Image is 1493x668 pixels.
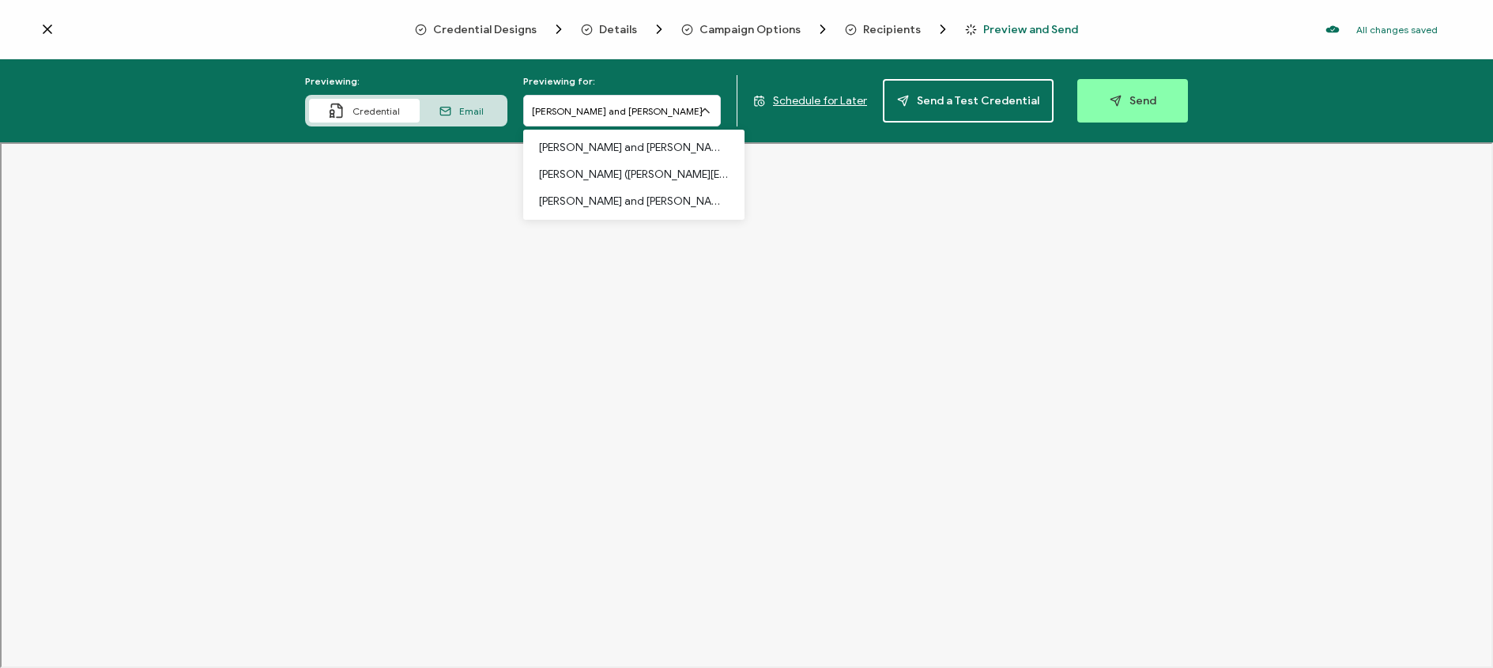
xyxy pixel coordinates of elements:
[1110,95,1156,107] span: Send
[845,21,951,37] span: Recipients
[681,21,831,37] span: Campaign Options
[415,21,567,37] span: Credential Designs
[539,188,729,215] p: [PERSON_NAME] and [PERSON_NAME] ([EMAIL_ADDRESS][DOMAIN_NAME])
[539,161,729,188] p: [PERSON_NAME] ([PERSON_NAME][EMAIL_ADDRESS][DOMAIN_NAME])
[305,75,360,87] span: Previewing:
[863,24,921,36] span: Recipients
[1356,24,1438,36] p: All changes saved
[459,105,484,117] span: Email
[699,24,801,36] span: Campaign Options
[523,75,595,87] span: Previewing for:
[965,24,1078,36] span: Preview and Send
[523,95,721,126] input: Search recipient
[897,95,1039,107] span: Send a Test Credential
[773,94,867,108] span: Schedule for Later
[1414,592,1493,668] iframe: Chat Widget
[983,24,1078,36] span: Preview and Send
[353,105,400,117] span: Credential
[599,24,637,36] span: Details
[433,24,537,36] span: Credential Designs
[581,21,667,37] span: Details
[539,134,729,161] p: [PERSON_NAME] and [PERSON_NAME] ([PERSON_NAME][EMAIL_ADDRESS][PERSON_NAME][DOMAIN_NAME])
[1077,79,1188,123] button: Send
[415,21,1078,37] div: Breadcrumb
[883,79,1054,123] button: Send a Test Credential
